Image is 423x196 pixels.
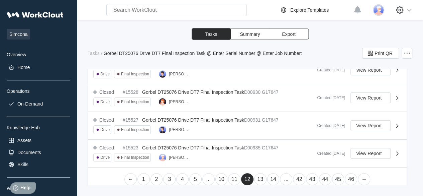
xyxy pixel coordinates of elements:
[7,88,70,94] div: Operations
[137,173,150,185] a: Page 1
[88,51,100,56] div: Tasks
[205,32,217,37] span: Tasks
[7,148,70,157] a: Documents
[100,100,110,104] div: Drive
[88,84,407,112] a: Closed#15528Gorbel DT25076 Drive DT7 Final Inspection TaskD00930G17647DriveFinal Inspection[PERSO...
[244,89,260,95] mark: D00930
[169,100,190,104] div: [PERSON_NAME]
[150,173,163,185] a: Page 2
[312,151,345,156] div: Created [DATE]
[142,145,244,150] span: Gorbel DT25076 Drive DT7 Final Inspection Task
[240,32,260,37] span: Summary
[350,65,391,75] button: View Report
[312,95,345,100] div: Created [DATE]
[17,138,31,143] div: Assets
[159,126,166,133] img: user-5.png
[17,150,41,155] div: Documents
[373,4,384,16] img: user-3.png
[121,127,149,132] div: Final Inspection
[17,162,28,167] div: Skills
[262,145,279,150] mark: G17647
[176,173,189,185] a: Page 4
[159,154,166,161] img: user-3.png
[345,173,357,185] a: Page 46
[121,72,149,76] div: Final Inspection
[7,160,70,169] a: Skills
[356,151,382,156] span: View Report
[17,101,43,107] div: On-Demand
[88,51,101,56] a: Tasks
[202,173,215,185] a: ...
[244,145,260,150] mark: D00935
[312,68,345,72] div: Created [DATE]
[169,72,190,76] div: [PERSON_NAME]
[169,127,190,132] div: [PERSON_NAME]
[7,63,70,72] a: Home
[121,100,149,104] div: Final Inspection
[159,98,166,106] img: user-2.png
[7,99,70,109] a: On-Demand
[123,145,139,150] div: #15523
[104,51,302,56] div: Gorbel DT25076 Drive DT7 Final Inspection Task @ Enter Serial Number @ Enter Job Number:
[99,145,114,150] div: Closed
[356,123,382,128] span: View Report
[306,173,318,185] a: Page 43
[358,173,370,185] a: Next page
[290,7,329,13] div: Explore Templates
[215,173,228,185] a: Page 10
[280,173,292,185] a: ...
[100,72,110,76] div: Drive
[88,140,407,168] a: Closed#15523Gorbel DT25076 Drive DT7 Final Inspection TaskD00935G17647DriveFinal Inspection[PERSO...
[312,123,345,128] div: Created [DATE]
[99,89,114,95] div: Closed
[121,155,149,160] div: Final Inspection
[231,28,270,40] button: Summary
[375,51,393,56] span: Print QR
[241,173,253,185] a: Page 12 is your current page
[101,51,102,56] div: /
[293,173,305,185] a: Page 42
[159,70,166,78] img: user-5.png
[189,173,202,185] a: Page 5
[100,155,110,160] div: Drive
[262,89,279,95] mark: G17647
[99,117,114,123] div: Closed
[123,89,139,95] div: #15528
[350,148,391,159] button: View Report
[332,173,344,185] a: Page 45
[254,173,267,185] a: Page 13
[356,95,382,100] span: View Report
[7,29,30,40] span: Simcona
[88,56,407,84] a: Closed#15531Gorbel DT25076 Drive DT7 Final Inspection TaskD00948G17648DriveFinal Inspection[PERSO...
[350,92,391,103] button: View Report
[270,28,308,40] button: Export
[319,173,331,185] a: Page 44
[88,112,407,140] a: Closed#15527Gorbel DT25076 Drive DT7 Final Inspection TaskD00931G17647DriveFinal Inspection[PERSO...
[123,117,139,123] div: #15527
[7,136,70,145] a: Assets
[282,32,295,37] span: Export
[106,4,247,16] input: Search WorkClout
[280,6,350,14] a: Explore Templates
[124,173,137,185] a: Previous page
[362,48,399,59] button: Print QR
[163,173,176,185] a: Page 3
[17,65,30,70] div: Home
[169,155,190,160] div: [PERSON_NAME]
[100,127,110,132] div: Drive
[350,120,391,131] button: View Report
[228,173,240,185] a: Page 11
[142,117,244,123] span: Gorbel DT25076 Drive DT7 Final Inspection Task
[7,125,70,130] div: Knowledge Hub
[267,173,280,185] a: Page 14
[192,28,231,40] button: Tasks
[142,89,244,95] span: Gorbel DT25076 Drive DT7 Final Inspection Task
[7,186,70,191] div: Workclout
[356,68,382,72] span: View Report
[7,52,70,57] div: Overview
[244,117,260,123] mark: D00931
[262,117,279,123] mark: G17647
